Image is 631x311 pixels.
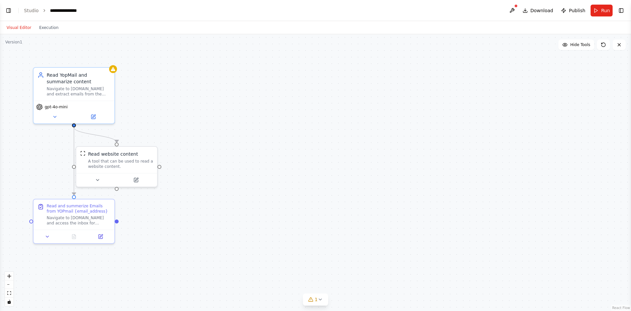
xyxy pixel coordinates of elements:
img: ScrapeWebsiteTool [80,151,85,156]
button: zoom in [5,272,13,280]
button: Run [591,5,613,16]
button: Visual Editor [3,24,35,32]
span: Run [601,7,610,14]
div: Read and summerize Emails from YOPmail {email_address}Navigate to [DOMAIN_NAME] and access the in... [33,199,115,244]
button: No output available [60,233,88,241]
button: toggle interactivity [5,298,13,306]
nav: breadcrumb [24,7,77,14]
div: Read YopMail and summarize content [47,72,110,85]
div: Navigate to [DOMAIN_NAME] and extract emails from the specified {email_address} inbox, focusing o... [47,86,110,97]
span: Publish [569,7,585,14]
div: Navigate to [DOMAIN_NAME] and access the inbox for {email_address}. Use web scraping tools to ext... [47,215,110,226]
span: Download [530,7,553,14]
button: Show left sidebar [4,6,13,15]
div: Read and summerize Emails from YOPmail {email_address} [47,203,110,214]
button: Open in side panel [75,113,112,121]
button: Show right sidebar [617,6,626,15]
button: Hide Tools [558,39,594,50]
a: Studio [24,8,39,13]
div: React Flow controls [5,272,13,306]
span: Hide Tools [570,42,590,47]
a: React Flow attribution [612,306,630,310]
span: 1 [315,296,318,303]
button: Publish [558,5,588,16]
button: Open in side panel [117,176,154,184]
div: ScrapeWebsiteToolRead website contentA tool that can be used to read a website content. [76,146,158,187]
button: zoom out [5,280,13,289]
button: Open in side panel [89,233,112,241]
div: Read YopMail and summarize contentNavigate to [DOMAIN_NAME] and extract emails from the specified... [33,67,115,124]
button: fit view [5,289,13,298]
div: A tool that can be used to read a website content. [88,159,153,169]
div: Version 1 [5,39,22,45]
button: 1 [303,294,328,306]
div: Read website content [88,151,138,157]
g: Edge from 0ce984f6-2c0f-4434-afc4-11b2984c3012 to b4461913-8777-4a98-9a35-804a17346a78 [71,127,77,195]
button: Download [520,5,556,16]
span: gpt-4o-mini [45,104,68,110]
g: Edge from 0ce984f6-2c0f-4434-afc4-11b2984c3012 to 4893eea5-4609-4fc1-97ef-d43226d293f6 [71,127,120,143]
button: Execution [35,24,62,32]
